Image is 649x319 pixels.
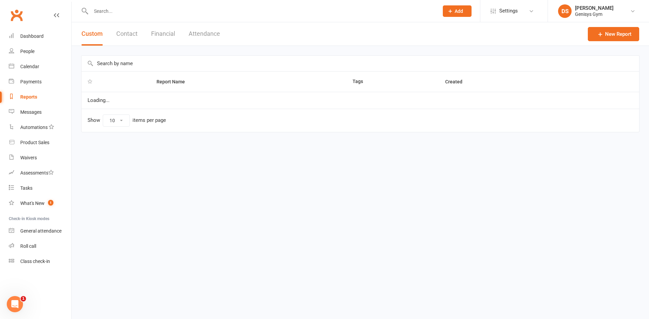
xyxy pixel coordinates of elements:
[575,5,614,11] div: [PERSON_NAME]
[20,185,32,191] div: Tasks
[20,94,37,100] div: Reports
[9,196,71,211] a: What's New1
[81,22,103,46] button: Custom
[20,140,49,145] div: Product Sales
[81,56,639,71] input: Search by name
[89,6,434,16] input: Search...
[588,27,639,41] a: New Report
[9,181,71,196] a: Tasks
[9,239,71,254] a: Roll call
[7,296,23,312] iframe: Intercom live chat
[20,109,42,115] div: Messages
[20,259,50,264] div: Class check-in
[9,89,71,105] a: Reports
[558,4,572,18] div: DS
[81,92,639,109] td: Loading...
[9,135,71,150] a: Product Sales
[9,165,71,181] a: Assessments
[21,296,26,301] span: 1
[9,29,71,44] a: Dashboard
[443,5,472,17] button: Add
[9,105,71,120] a: Messages
[455,8,463,14] span: Add
[9,150,71,165] a: Waivers
[20,155,37,160] div: Waivers
[575,11,614,17] div: Genisys Gym
[20,201,45,206] div: What's New
[20,64,39,69] div: Calendar
[9,120,71,135] a: Automations
[157,78,192,86] button: Report Name
[445,78,470,86] button: Created
[346,72,439,92] th: Tags
[151,22,175,46] button: Financial
[20,228,62,234] div: General attendance
[20,79,42,84] div: Payments
[157,79,192,84] span: Report Name
[189,22,220,46] button: Attendance
[20,243,36,249] div: Roll call
[9,254,71,269] a: Class kiosk mode
[20,49,34,54] div: People
[9,44,71,59] a: People
[9,74,71,89] a: Payments
[133,117,166,123] div: items per page
[88,114,166,127] div: Show
[20,33,44,39] div: Dashboard
[9,223,71,239] a: General attendance kiosk mode
[8,7,25,24] a: Clubworx
[445,79,470,84] span: Created
[48,200,53,206] span: 1
[9,59,71,74] a: Calendar
[116,22,138,46] button: Contact
[20,125,48,130] div: Automations
[20,170,54,176] div: Assessments
[499,3,518,19] span: Settings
